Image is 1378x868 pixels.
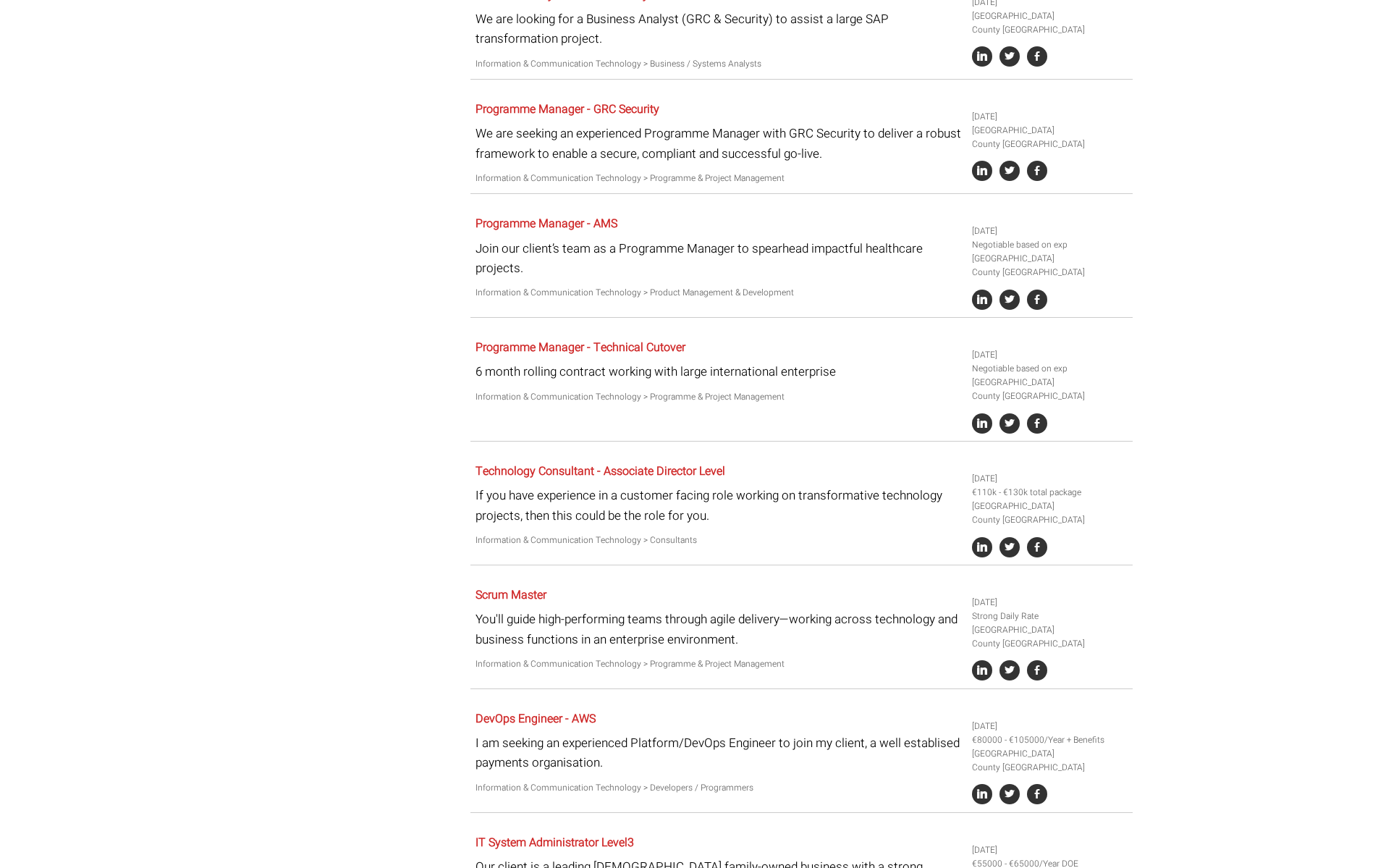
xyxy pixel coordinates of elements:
[475,733,961,772] p: I am seeking an experienced Platform/DevOps Engineer to join my client, a well establised payment...
[972,224,1127,238] li: [DATE]
[475,781,961,795] p: Information & Communication Technology > Developers / Programmers
[475,486,961,525] p: If you have experience in a customer facing role working on transformative technology projects, t...
[475,534,961,547] p: Information & Communication Technology > Consultants
[972,500,1127,527] li: [GEOGRAPHIC_DATA] County [GEOGRAPHIC_DATA]
[475,339,685,356] a: Programme Manager - Technical Cutover
[475,586,546,604] a: Scrum Master
[972,238,1127,252] li: Negotiable based on exp
[475,9,961,49] p: We are looking for a Business Analyst (GRC & Security) to assist a large SAP transformation project.
[972,110,1127,124] li: [DATE]
[972,348,1127,362] li: [DATE]
[972,9,1127,37] li: [GEOGRAPHIC_DATA] County [GEOGRAPHIC_DATA]
[972,252,1127,279] li: [GEOGRAPHIC_DATA] County [GEOGRAPHIC_DATA]
[972,124,1127,151] li: [GEOGRAPHIC_DATA] County [GEOGRAPHIC_DATA]
[475,101,659,118] a: Programme Manager - GRC Security
[972,720,1127,733] li: [DATE]
[475,215,617,232] a: Programme Manager - AMS
[475,710,596,728] a: DevOps Engineer - AWS
[972,747,1127,775] li: [GEOGRAPHIC_DATA] County [GEOGRAPHIC_DATA]
[972,362,1127,376] li: Negotiable based on exp
[972,472,1127,486] li: [DATE]
[475,286,961,300] p: Information & Communication Technology > Product Management & Development
[475,657,961,671] p: Information & Communication Technology > Programme & Project Management
[475,57,961,71] p: Information & Communication Technology > Business / Systems Analysts
[972,623,1127,651] li: [GEOGRAPHIC_DATA] County [GEOGRAPHIC_DATA]
[972,376,1127,403] li: [GEOGRAPHIC_DATA] County [GEOGRAPHIC_DATA]
[475,610,961,649] p: You'll guide high-performing teams through agile delivery—working across technology and business ...
[972,610,1127,623] li: Strong Daily Rate
[475,362,961,382] p: 6 month rolling contract working with large international enterprise
[972,486,1127,500] li: €110k - €130k total package
[972,843,1127,857] li: [DATE]
[475,172,961,185] p: Information & Communication Technology > Programme & Project Management
[475,463,725,480] a: Technology Consultant - Associate Director Level
[475,834,634,851] a: IT System Administrator Level3
[972,733,1127,747] li: €80000 - €105000/Year + Benefits
[972,596,1127,610] li: [DATE]
[475,124,961,163] p: We are seeking an experienced Programme Manager with GRC Security to deliver a robust framework t...
[475,390,961,404] p: Information & Communication Technology > Programme & Project Management
[475,239,961,278] p: Join our client’s team as a Programme Manager to spearhead impactful healthcare projects.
